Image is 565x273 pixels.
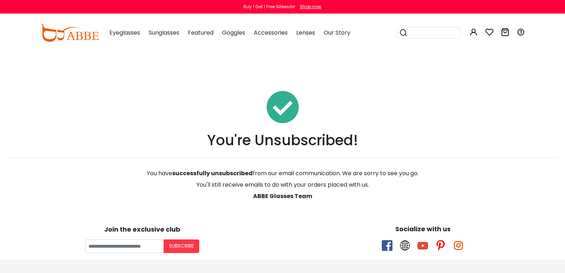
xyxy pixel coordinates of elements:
[172,169,253,177] span: successfully unsubscribed
[382,240,392,251] span: facebook
[300,4,322,10] div: Shop now
[400,240,410,251] span: twitter
[6,132,559,149] h1: You're Unsubscribed!
[453,240,464,251] span: instagram
[164,239,199,253] button: Subscribe
[296,29,315,37] span: Lenses
[243,4,295,10] div: Buy 1 Get 1 Free Sitewide!
[324,29,350,37] span: Our Story
[6,178,559,192] div: You'll still receive emails to do with your orders placed with us.
[109,29,140,37] span: Eyeglasses
[6,163,559,178] div: You have from our email communication. We are sorry to see you go.
[254,29,288,37] span: Accessories
[40,24,99,42] img: abbeglasses.com
[296,4,322,10] a: Shop now
[222,29,245,37] span: Goggles
[267,85,299,123] img: Unsubscribed
[5,223,279,234] div: Join the exclusive club
[149,29,179,37] span: Sunglasses
[188,29,214,37] span: Featured
[85,239,164,253] input: Your email
[435,240,446,251] span: pinterest
[286,224,560,234] div: Socialize with us
[417,240,428,251] span: youtube
[253,192,312,200] span: ABBE Glasses Team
